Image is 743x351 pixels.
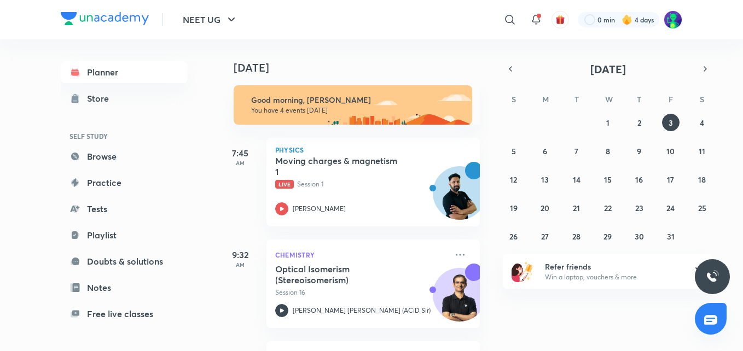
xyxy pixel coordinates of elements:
a: Company Logo [61,12,149,28]
abbr: October 16, 2025 [635,174,643,185]
a: Store [61,87,188,109]
h5: Optical Isomerism (Stereoisomerism) [275,264,411,285]
span: [DATE] [590,62,626,77]
img: referral [512,260,533,282]
a: Free live classes [61,303,188,325]
h5: Moving charges & magnetism 1 [275,155,411,177]
a: Notes [61,277,188,299]
abbr: October 19, 2025 [510,203,518,213]
abbr: Sunday [512,94,516,104]
abbr: Wednesday [605,94,613,104]
abbr: October 25, 2025 [698,203,706,213]
button: October 7, 2025 [568,142,585,160]
button: October 11, 2025 [693,142,711,160]
abbr: October 1, 2025 [606,118,610,128]
button: October 22, 2025 [599,199,617,217]
p: Session 16 [275,288,447,297]
button: October 19, 2025 [505,199,523,217]
button: October 18, 2025 [693,171,711,188]
abbr: October 26, 2025 [509,231,518,242]
abbr: Friday [669,94,673,104]
button: October 27, 2025 [536,227,554,245]
abbr: October 12, 2025 [510,174,517,185]
button: October 20, 2025 [536,199,554,217]
abbr: October 30, 2025 [635,231,644,242]
button: October 9, 2025 [630,142,648,160]
abbr: Saturday [700,94,704,104]
h5: 9:32 [218,248,262,261]
abbr: October 4, 2025 [700,118,704,128]
img: Avatar [433,172,486,225]
button: October 2, 2025 [630,114,648,131]
abbr: October 20, 2025 [541,203,549,213]
button: October 30, 2025 [630,227,648,245]
abbr: October 8, 2025 [606,146,610,156]
button: October 16, 2025 [630,171,648,188]
img: Avatar [433,274,486,326]
abbr: October 7, 2025 [574,146,578,156]
img: ttu [706,270,719,283]
abbr: October 11, 2025 [699,146,705,156]
button: October 29, 2025 [599,227,617,245]
img: Company Logo [61,12,149,25]
abbr: October 22, 2025 [604,203,612,213]
img: morning [234,85,472,125]
abbr: October 31, 2025 [667,231,675,242]
button: October 10, 2025 [662,142,680,160]
abbr: October 28, 2025 [572,231,581,242]
p: Session 1 [275,179,447,189]
p: AM [218,160,262,166]
abbr: October 10, 2025 [666,146,675,156]
button: October 23, 2025 [630,199,648,217]
h6: Good morning, [PERSON_NAME] [251,95,462,105]
h6: SELF STUDY [61,127,188,145]
button: October 12, 2025 [505,171,523,188]
span: Live [275,180,294,189]
p: Win a laptop, vouchers & more [545,272,680,282]
p: AM [218,261,262,268]
abbr: Thursday [637,94,641,104]
abbr: October 6, 2025 [543,146,547,156]
button: October 24, 2025 [662,199,680,217]
a: Doubts & solutions [61,250,188,272]
button: October 13, 2025 [536,171,554,188]
button: October 21, 2025 [568,199,585,217]
abbr: October 13, 2025 [541,174,549,185]
abbr: October 23, 2025 [635,203,643,213]
a: Practice [61,172,188,194]
a: Playlist [61,224,188,246]
button: October 8, 2025 [599,142,617,160]
img: Kaushiki Srivastava [664,10,682,29]
button: October 5, 2025 [505,142,523,160]
button: October 25, 2025 [693,199,711,217]
button: October 17, 2025 [662,171,680,188]
img: streak [622,14,632,25]
p: [PERSON_NAME] [293,204,346,214]
abbr: Tuesday [574,94,579,104]
abbr: October 9, 2025 [637,146,641,156]
button: October 26, 2025 [505,227,523,245]
abbr: October 29, 2025 [603,231,612,242]
abbr: October 14, 2025 [573,174,581,185]
button: October 3, 2025 [662,114,680,131]
abbr: October 17, 2025 [667,174,674,185]
p: Physics [275,147,471,153]
button: October 1, 2025 [599,114,617,131]
abbr: October 3, 2025 [669,118,673,128]
p: Chemistry [275,248,447,261]
div: Store [87,92,115,105]
button: October 31, 2025 [662,227,680,245]
img: avatar [555,15,565,25]
button: October 4, 2025 [693,114,711,131]
a: Tests [61,198,188,220]
a: Browse [61,145,188,167]
button: October 15, 2025 [599,171,617,188]
abbr: October 5, 2025 [512,146,516,156]
h4: [DATE] [234,61,491,74]
abbr: October 24, 2025 [666,203,675,213]
abbr: Monday [542,94,549,104]
button: avatar [552,11,569,28]
p: [PERSON_NAME] [PERSON_NAME] (ACiD Sir) [293,306,431,315]
abbr: October 2, 2025 [637,118,641,128]
button: NEET UG [176,9,245,31]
